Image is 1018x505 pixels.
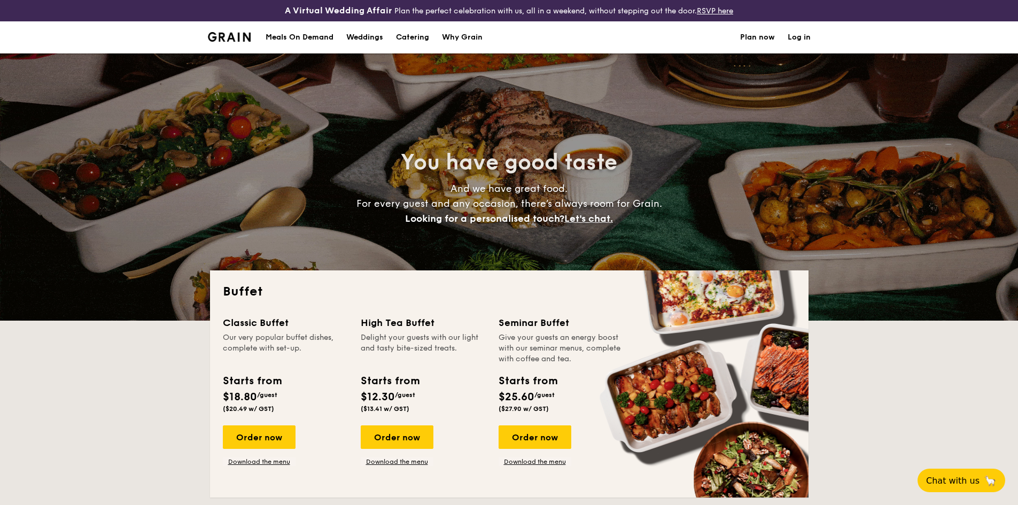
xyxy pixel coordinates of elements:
[361,315,486,330] div: High Tea Buffet
[340,21,390,53] a: Weddings
[442,21,483,53] div: Why Grain
[259,21,340,53] a: Meals On Demand
[918,469,1005,492] button: Chat with us🦙
[740,21,775,53] a: Plan now
[223,391,257,403] span: $18.80
[788,21,811,53] a: Log in
[697,6,733,15] a: RSVP here
[534,391,555,399] span: /guest
[436,21,489,53] a: Why Grain
[223,283,796,300] h2: Buffet
[346,21,383,53] div: Weddings
[405,213,564,224] span: Looking for a personalised touch?
[223,405,274,413] span: ($20.49 w/ GST)
[499,332,624,364] div: Give your guests an energy boost with our seminar menus, complete with coffee and tea.
[499,457,571,466] a: Download the menu
[201,4,817,17] div: Plan the perfect celebration with us, all in a weekend, without stepping out the door.
[223,457,296,466] a: Download the menu
[564,213,613,224] span: Let's chat.
[208,32,251,42] a: Logotype
[223,315,348,330] div: Classic Buffet
[499,391,534,403] span: $25.60
[361,457,433,466] a: Download the menu
[396,21,429,53] h1: Catering
[499,373,557,389] div: Starts from
[401,150,617,175] span: You have good taste
[499,425,571,449] div: Order now
[361,405,409,413] span: ($13.41 w/ GST)
[395,391,415,399] span: /guest
[266,21,333,53] div: Meals On Demand
[223,425,296,449] div: Order now
[499,315,624,330] div: Seminar Buffet
[361,391,395,403] span: $12.30
[390,21,436,53] a: Catering
[984,475,997,487] span: 🦙
[361,332,486,364] div: Delight your guests with our light and tasty bite-sized treats.
[285,4,392,17] h4: A Virtual Wedding Affair
[257,391,277,399] span: /guest
[356,183,662,224] span: And we have great food. For every guest and any occasion, there’s always room for Grain.
[223,332,348,364] div: Our very popular buffet dishes, complete with set-up.
[499,405,549,413] span: ($27.90 w/ GST)
[361,425,433,449] div: Order now
[208,32,251,42] img: Grain
[361,373,419,389] div: Starts from
[926,476,980,486] span: Chat with us
[223,373,281,389] div: Starts from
